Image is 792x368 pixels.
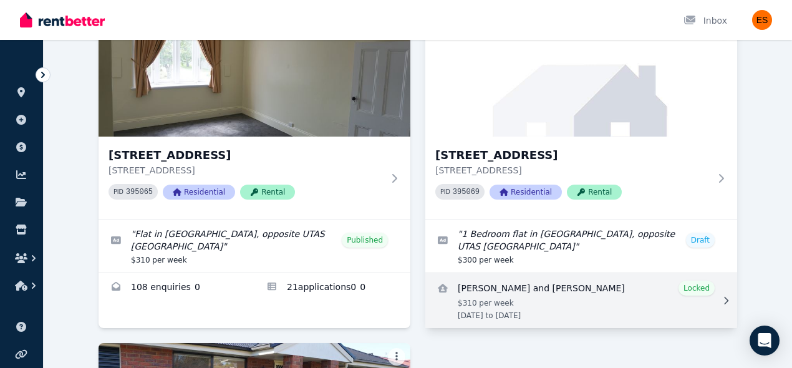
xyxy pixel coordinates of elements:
span: Rental [240,185,295,200]
p: [STREET_ADDRESS] [109,164,383,177]
a: Enquiries for Unit 2/55 Invermay Rd, Invermay [99,273,254,303]
code: 395069 [453,188,480,196]
button: More options [388,348,405,366]
span: Rental [567,185,622,200]
h3: [STREET_ADDRESS] [109,147,383,164]
a: View details for Alexander and Jacqueline Altman [425,273,737,328]
a: Edit listing: Flat in Invermay, opposite UTAS Inveresk Campus [99,220,410,273]
a: Applications for Unit 2/55 Invermay Rd, Invermay [254,273,410,303]
span: Residential [163,185,235,200]
img: Unit 1/55 Invermay Rd, Invermay [425,17,737,137]
small: PID [440,188,450,195]
a: Unit 1/55 Invermay Rd, Invermay[STREET_ADDRESS][STREET_ADDRESS]PID 395069ResidentialRental [425,17,737,220]
code: 395065 [126,188,153,196]
a: Unit 2/55 Invermay Rd, Invermay[STREET_ADDRESS][STREET_ADDRESS]PID 395065ResidentialRental [99,17,410,220]
div: Open Intercom Messenger [750,326,780,356]
img: Evangeline Samoilov [752,10,772,30]
small: PID [113,188,123,195]
span: Residential [490,185,562,200]
h3: [STREET_ADDRESS] [435,147,710,164]
img: Unit 2/55 Invermay Rd, Invermay [99,17,410,137]
div: Inbox [683,14,727,27]
p: [STREET_ADDRESS] [435,164,710,177]
a: Edit listing: 1 Bedroom flat in Invermay, opposite UTAS Inveresk Campus [425,220,737,273]
img: RentBetter [20,11,105,29]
